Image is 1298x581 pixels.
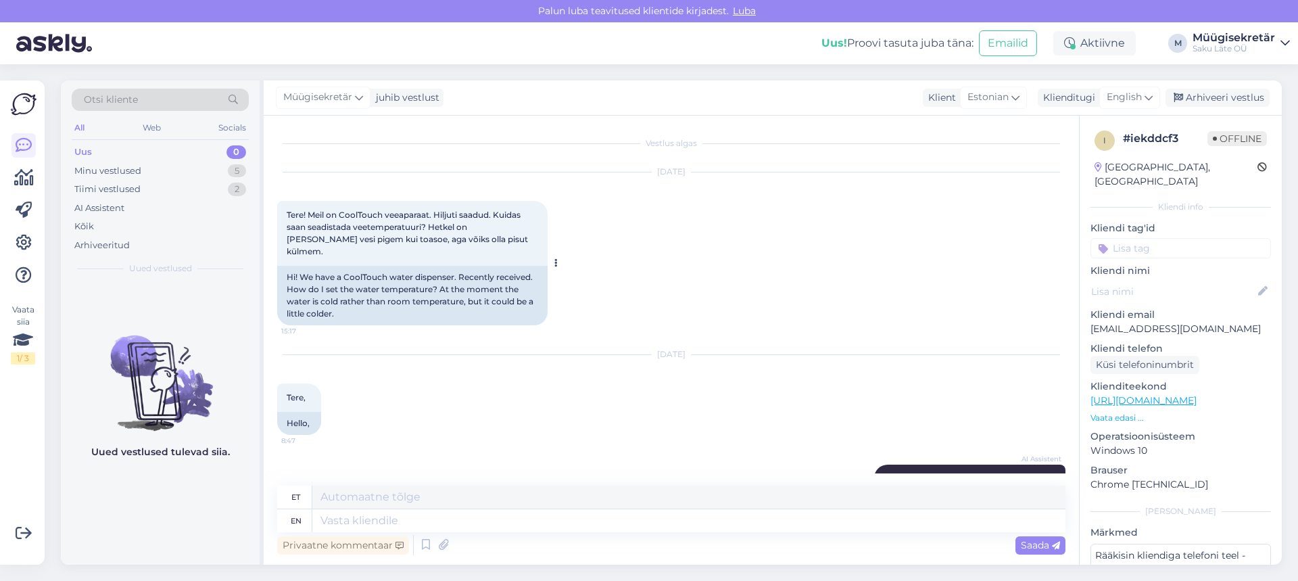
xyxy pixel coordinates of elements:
div: # iekddcf3 [1123,131,1207,147]
div: Kliendi info [1090,201,1271,213]
div: en [291,509,302,532]
div: Hi! We have a CoolTouch water dispenser. Recently received. How do I set the water temperature? A... [277,266,548,325]
div: Kõik [74,220,94,233]
p: Uued vestlused tulevad siia. [91,445,230,459]
p: Vaata edasi ... [1090,412,1271,424]
span: Müügisekretär [283,90,352,105]
a: MüügisekretärSaku Läte OÜ [1193,32,1290,54]
p: Märkmed [1090,526,1271,540]
div: [DATE] [277,348,1065,361]
b: Uus! [821,37,847,49]
div: Web [140,119,164,137]
div: et [291,486,300,509]
span: Tere! Meil on CoolTouch veeaparaat. Hiljuti saadud. Kuidas saan seadistada veetemperatuuri? Hetke... [287,210,530,256]
div: Socials [216,119,249,137]
p: Windows 10 [1090,444,1271,458]
div: All [72,119,87,137]
div: Aktiivne [1053,31,1136,55]
div: Vestlus algas [277,137,1065,149]
p: Kliendi email [1090,308,1271,322]
button: Emailid [979,30,1037,56]
div: Arhiveeri vestlus [1165,89,1270,107]
p: Operatsioonisüsteem [1090,429,1271,444]
div: Küsi telefoninumbrit [1090,356,1199,374]
span: English [1107,90,1142,105]
div: M [1168,34,1187,53]
div: Saku Läte OÜ [1193,43,1275,54]
img: No chats [61,311,260,433]
div: Minu vestlused [74,164,141,178]
input: Lisa nimi [1091,284,1255,299]
div: [PERSON_NAME] [1090,505,1271,517]
div: [GEOGRAPHIC_DATA], [GEOGRAPHIC_DATA] [1095,160,1257,189]
span: Otsi kliente [84,93,138,107]
span: Estonian [967,90,1009,105]
span: Offline [1207,131,1267,146]
img: Askly Logo [11,91,37,117]
div: 0 [226,145,246,159]
p: [EMAIL_ADDRESS][DOMAIN_NAME] [1090,322,1271,336]
div: AI Assistent [74,202,124,215]
div: Klienditugi [1038,91,1095,105]
div: Müügisekretär [1193,32,1275,43]
div: Uus [74,145,92,159]
span: Uued vestlused [129,262,192,275]
input: Lisa tag [1090,238,1271,258]
div: Tiimi vestlused [74,183,141,196]
p: Klienditeekond [1090,379,1271,394]
p: Kliendi tag'id [1090,221,1271,235]
div: Proovi tasuta juba täna: [821,35,973,51]
span: AI Assistent [1011,454,1061,464]
div: 1 / 3 [11,352,35,365]
div: juhib vestlust [370,91,439,105]
div: 5 [228,164,246,178]
div: [DATE] [277,166,1065,178]
div: Privaatne kommentaar [277,536,409,555]
div: Klient [923,91,956,105]
span: Luba [729,5,760,17]
span: i [1103,135,1106,145]
div: 2 [228,183,246,196]
span: Saada [1021,539,1060,551]
a: [URL][DOMAIN_NAME] [1090,394,1197,406]
span: Tere, [287,392,306,402]
div: Arhiveeritud [74,239,130,252]
p: Chrome [TECHNICAL_ID] [1090,478,1271,492]
div: Vaata siia [11,304,35,365]
div: Hello, [277,412,321,435]
p: Brauser [1090,463,1271,478]
p: Kliendi telefon [1090,342,1271,356]
p: Kliendi nimi [1090,264,1271,278]
span: 15:17 [281,326,332,336]
span: 8:47 [281,436,332,446]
